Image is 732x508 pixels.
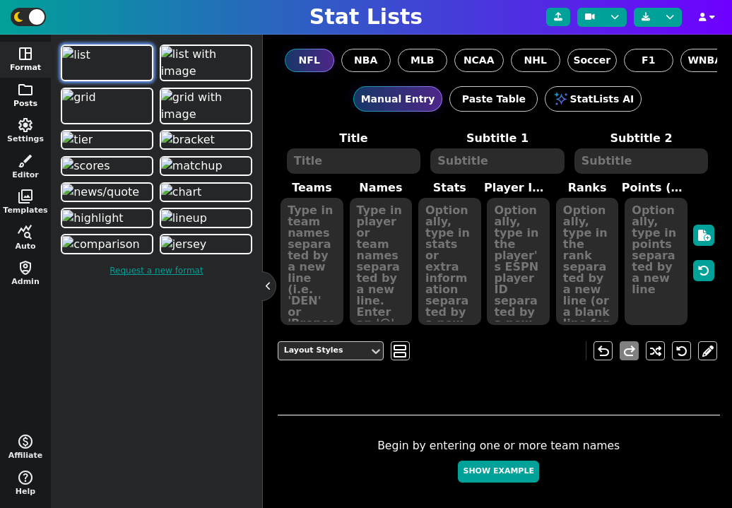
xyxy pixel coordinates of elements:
[62,184,139,201] img: news/quote
[545,86,642,112] button: StatLists AI
[62,89,95,106] img: grid
[62,236,139,253] img: comparison
[687,53,722,68] span: WNBA
[642,53,655,68] span: F1
[282,130,426,147] label: Title
[415,179,484,196] label: Stats
[161,158,223,175] img: matchup
[309,4,423,30] h1: Stat Lists
[354,53,377,68] span: NBA
[622,179,690,196] label: Points (< 8 teams)
[161,46,251,80] img: list with image
[425,130,569,147] label: Subtitle 1
[353,86,443,112] button: Manual Entry
[17,433,34,450] span: monetization_on
[464,53,495,68] span: NCAA
[594,341,613,360] button: undo
[62,47,90,64] img: list
[573,53,610,68] span: Soccer
[161,184,202,201] img: chart
[17,259,34,276] span: shield_person
[17,81,34,98] span: folder
[620,341,639,360] button: redo
[17,117,34,134] span: settings
[62,131,93,148] img: tier
[411,53,435,68] span: MLB
[17,153,34,170] span: brush
[449,86,538,112] button: Paste Table
[161,89,251,123] img: grid with image
[161,210,207,227] img: lineup
[569,130,714,147] label: Subtitle 2
[58,257,255,284] a: Request a new format
[346,179,415,196] label: Names
[278,179,346,196] label: Teams
[284,345,363,357] div: Layout Styles
[17,469,34,486] span: help
[17,188,34,205] span: photo_library
[62,210,123,227] img: highlight
[484,179,553,196] label: Player ID/Image URL
[278,437,720,490] div: Begin by entering one or more team names
[458,461,538,483] button: Show Example
[553,179,621,196] label: Ranks
[17,45,34,62] span: space_dashboard
[62,158,110,175] img: scores
[299,53,320,68] span: NFL
[595,343,612,360] span: undo
[524,53,547,68] span: NHL
[161,236,207,253] img: jersey
[621,343,638,360] span: redo
[161,131,215,148] img: bracket
[17,224,34,241] span: query_stats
